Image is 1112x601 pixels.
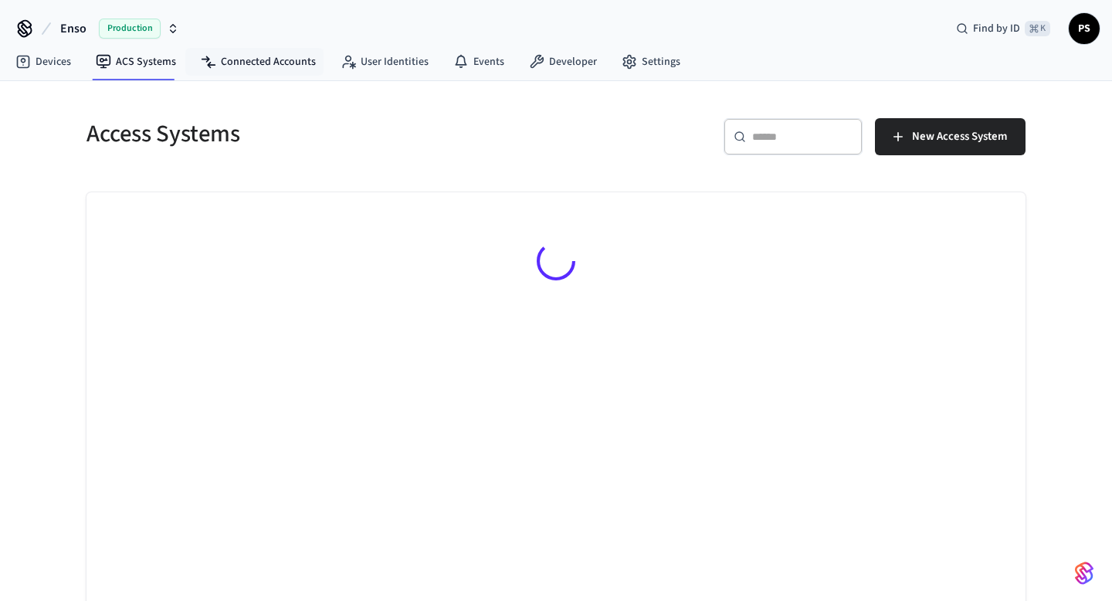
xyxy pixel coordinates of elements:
[86,118,547,150] h5: Access Systems
[609,48,693,76] a: Settings
[1025,21,1050,36] span: ⌘ K
[3,48,83,76] a: Devices
[83,48,188,76] a: ACS Systems
[875,118,1026,155] button: New Access System
[1069,13,1100,44] button: PS
[1075,561,1093,586] img: SeamLogoGradient.69752ec5.svg
[188,48,328,76] a: Connected Accounts
[517,48,609,76] a: Developer
[1070,15,1098,42] span: PS
[944,15,1063,42] div: Find by ID⌘ K
[99,19,161,39] span: Production
[328,48,441,76] a: User Identities
[912,127,1007,147] span: New Access System
[973,21,1020,36] span: Find by ID
[60,19,86,38] span: Enso
[441,48,517,76] a: Events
